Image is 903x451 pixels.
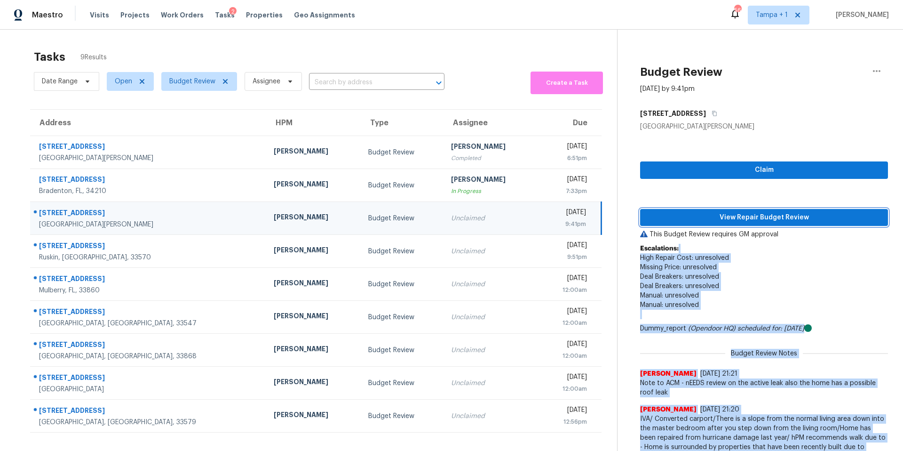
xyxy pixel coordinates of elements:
[368,214,436,223] div: Budget Review
[531,72,603,94] button: Create a Task
[640,122,888,131] div: [GEOGRAPHIC_DATA][PERSON_NAME]
[274,278,353,290] div: [PERSON_NAME]
[700,406,739,413] span: [DATE] 21:20
[640,245,679,252] b: Escalations:
[451,214,531,223] div: Unclaimed
[546,274,586,285] div: [DATE]
[640,405,697,414] span: [PERSON_NAME]
[538,110,601,136] th: Due
[640,161,888,179] button: Claim
[39,253,259,262] div: Ruskin, [GEOGRAPHIC_DATA], 33570
[294,10,355,20] span: Geo Assignments
[546,153,586,163] div: 6:51pm
[546,252,586,262] div: 9:51pm
[39,186,259,196] div: Bradenton, FL, 34210
[451,313,531,322] div: Unclaimed
[451,142,531,153] div: [PERSON_NAME]
[546,285,586,295] div: 12:00am
[756,10,788,20] span: Tampa + 1
[39,153,259,163] div: [GEOGRAPHIC_DATA][PERSON_NAME]
[39,307,259,319] div: [STREET_ADDRESS]
[39,241,259,253] div: [STREET_ADDRESS]
[546,175,586,186] div: [DATE]
[39,142,259,153] div: [STREET_ADDRESS]
[640,67,722,77] h2: Budget Review
[309,75,418,90] input: Search by address
[444,110,538,136] th: Assignee
[274,245,353,257] div: [PERSON_NAME]
[39,418,259,427] div: [GEOGRAPHIC_DATA], [GEOGRAPHIC_DATA], 33579
[535,78,598,89] span: Create a Task
[368,346,436,355] div: Budget Review
[274,212,353,224] div: [PERSON_NAME]
[451,186,531,196] div: In Progress
[451,379,531,388] div: Unclaimed
[39,352,259,361] div: [GEOGRAPHIC_DATA], [GEOGRAPHIC_DATA], 33868
[737,325,804,332] i: scheduled for: [DATE]
[706,105,719,122] button: Copy Address
[266,110,361,136] th: HPM
[120,10,150,20] span: Projects
[546,351,586,361] div: 12:00am
[640,84,695,94] div: [DATE] by 9:41pm
[640,230,888,239] p: This Budget Review requires GM approval
[640,324,888,333] div: Dummy_report
[725,349,803,358] span: Budget Review Notes
[546,318,586,328] div: 12:00am
[274,179,353,191] div: [PERSON_NAME]
[640,283,719,290] span: Deal Breakers: unresolved
[546,219,586,229] div: 9:41pm
[368,181,436,190] div: Budget Review
[274,311,353,323] div: [PERSON_NAME]
[640,209,888,226] button: View Repair Budget Review
[432,76,445,89] button: Open
[368,148,436,157] div: Budget Review
[640,109,706,118] h5: [STREET_ADDRESS]
[39,286,259,295] div: Mulberry, FL, 33860
[229,7,237,16] div: 2
[39,385,259,394] div: [GEOGRAPHIC_DATA]
[274,146,353,158] div: [PERSON_NAME]
[39,340,259,352] div: [STREET_ADDRESS]
[39,208,259,220] div: [STREET_ADDRESS]
[274,377,353,389] div: [PERSON_NAME]
[39,319,259,328] div: [GEOGRAPHIC_DATA], [GEOGRAPHIC_DATA], 33547
[253,77,280,86] span: Assignee
[546,306,586,318] div: [DATE]
[451,346,531,355] div: Unclaimed
[368,247,436,256] div: Budget Review
[832,10,889,20] span: [PERSON_NAME]
[368,280,436,289] div: Budget Review
[39,373,259,385] div: [STREET_ADDRESS]
[39,175,259,186] div: [STREET_ADDRESS]
[274,410,353,422] div: [PERSON_NAME]
[368,411,436,421] div: Budget Review
[546,339,586,351] div: [DATE]
[215,12,235,18] span: Tasks
[734,6,741,15] div: 56
[39,220,259,229] div: [GEOGRAPHIC_DATA][PERSON_NAME]
[648,164,880,176] span: Claim
[546,142,586,153] div: [DATE]
[39,274,259,286] div: [STREET_ADDRESS]
[546,405,586,417] div: [DATE]
[640,369,697,379] span: [PERSON_NAME]
[546,208,586,219] div: [DATE]
[546,241,586,252] div: [DATE]
[640,292,699,299] span: Manual: unresolved
[34,52,65,62] h2: Tasks
[451,411,531,421] div: Unclaimed
[640,302,699,308] span: Manual: unresolved
[640,379,888,397] span: Note to ACM - nEEDS review on the active leak also the home has a possible roof leak
[39,406,259,418] div: [STREET_ADDRESS]
[30,110,266,136] th: Address
[688,325,736,332] i: (Opendoor HQ)
[368,313,436,322] div: Budget Review
[700,370,737,377] span: [DATE] 21:21
[246,10,283,20] span: Properties
[169,77,215,86] span: Budget Review
[546,186,586,196] div: 7:33pm
[451,247,531,256] div: Unclaimed
[648,212,880,224] span: View Repair Budget Review
[115,77,132,86] span: Open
